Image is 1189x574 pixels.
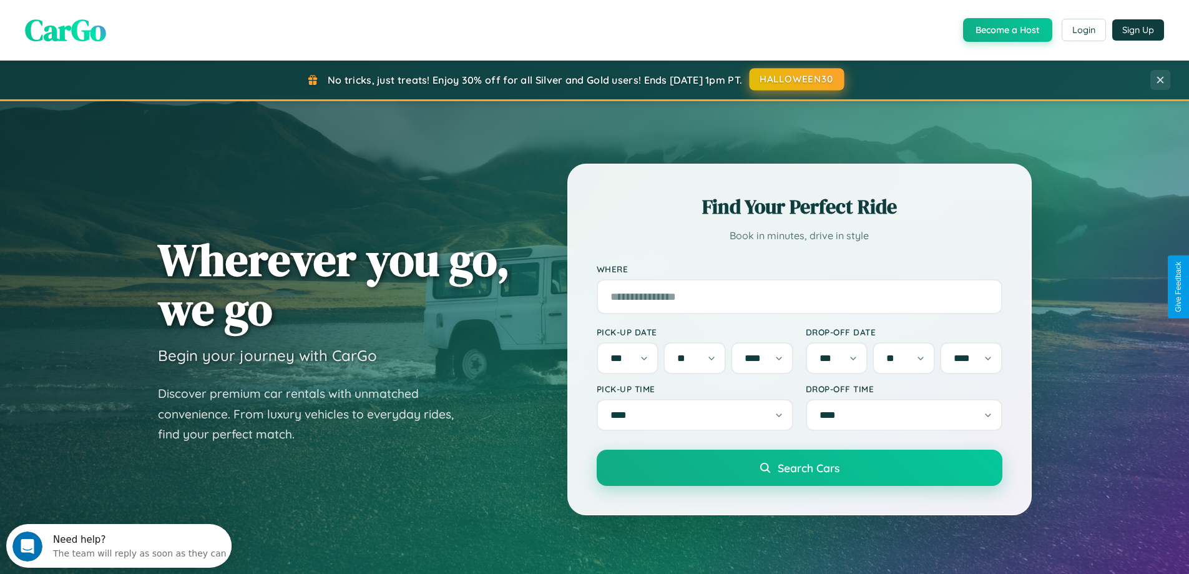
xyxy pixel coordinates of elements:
[158,346,377,365] h3: Begin your journey with CarGo
[597,227,1002,245] p: Book in minutes, drive in style
[158,383,470,445] p: Discover premium car rentals with unmatched convenience. From luxury vehicles to everyday rides, ...
[5,5,232,39] div: Open Intercom Messenger
[778,461,839,475] span: Search Cars
[158,235,510,334] h1: Wherever you go, we go
[750,68,844,91] button: HALLOWEEN30
[328,74,742,86] span: No tricks, just treats! Enjoy 30% off for all Silver and Gold users! Ends [DATE] 1pm PT.
[6,524,232,568] iframe: Intercom live chat discovery launcher
[806,327,1002,337] label: Drop-off Date
[47,21,220,34] div: The team will reply as soon as they can
[806,383,1002,394] label: Drop-off Time
[12,532,42,562] iframe: Intercom live chat
[597,193,1002,220] h2: Find Your Perfect Ride
[25,9,106,51] span: CarGo
[597,327,793,337] label: Pick-up Date
[963,18,1052,42] button: Become a Host
[597,383,793,394] label: Pick-up Time
[1062,19,1106,41] button: Login
[1112,19,1164,41] button: Sign Up
[597,264,1002,274] label: Where
[597,450,1002,486] button: Search Cars
[47,11,220,21] div: Need help?
[1174,262,1183,312] div: Give Feedback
